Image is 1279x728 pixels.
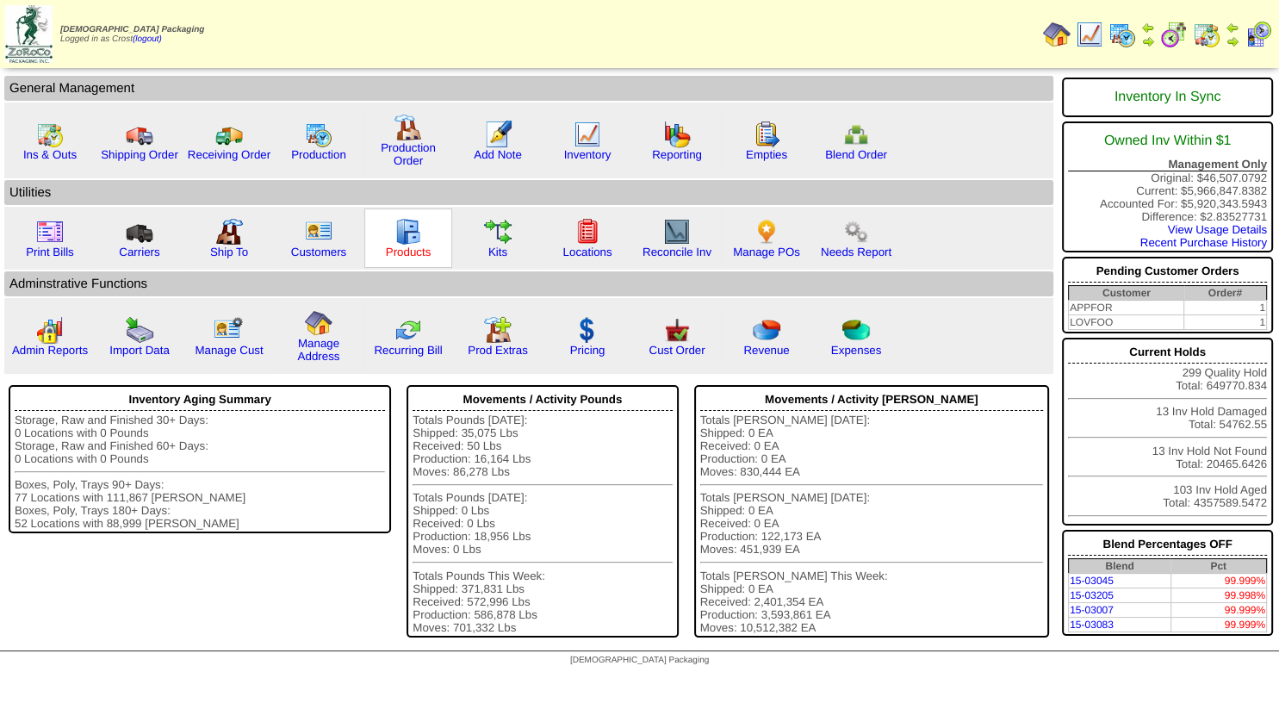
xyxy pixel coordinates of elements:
[1062,338,1273,526] div: 299 Quality Hold Total: 649770.834 13 Inv Hold Damaged Total: 54762.55 13 Inv Hold Not Found Tota...
[1226,21,1239,34] img: arrowleft.gif
[291,148,346,161] a: Production
[305,121,332,148] img: calendarprod.gif
[562,246,612,258] a: Locations
[1069,301,1184,315] td: APPFOR
[1068,341,1267,364] div: Current Holds
[1043,21,1071,48] img: home.gif
[700,414,1044,634] div: Totals [PERSON_NAME] [DATE]: Shipped: 0 EA Received: 0 EA Production: 0 EA Moves: 830,444 EA Tota...
[305,309,332,337] img: home.gif
[1068,533,1267,556] div: Blend Percentages OFF
[574,121,601,148] img: line_graph.gif
[1170,588,1266,603] td: 99.998%
[26,246,74,258] a: Print Bills
[753,218,780,246] img: po.png
[842,121,870,148] img: network.png
[215,218,243,246] img: factory2.gif
[1170,618,1266,632] td: 99.999%
[126,121,153,148] img: truck.gif
[374,344,442,357] a: Recurring Bill
[488,246,507,258] a: Kits
[831,344,882,357] a: Expenses
[1141,21,1155,34] img: arrowleft.gif
[214,316,245,344] img: managecust.png
[101,148,178,161] a: Shipping Order
[381,141,436,167] a: Production Order
[291,246,346,258] a: Customers
[733,246,800,258] a: Manage POs
[1141,34,1155,48] img: arrowright.gif
[60,25,204,44] span: Logged in as Crost
[1168,223,1267,236] a: View Usage Details
[1070,589,1114,601] a: 15-03205
[119,246,159,258] a: Carriers
[413,389,672,411] div: Movements / Activity Pounds
[1069,315,1184,330] td: LOVFOO
[188,148,270,161] a: Receiving Order
[753,121,780,148] img: workorder.gif
[570,656,709,665] span: [DEMOGRAPHIC_DATA] Packaging
[1184,301,1267,315] td: 1
[394,316,422,344] img: reconcile.gif
[1184,315,1267,330] td: 1
[484,121,512,148] img: orders.gif
[649,344,705,357] a: Cust Order
[574,316,601,344] img: dollar.gif
[746,148,787,161] a: Empties
[1226,34,1239,48] img: arrowright.gif
[484,316,512,344] img: prodextras.gif
[1076,21,1103,48] img: line_graph.gif
[298,337,340,363] a: Manage Address
[15,389,385,411] div: Inventory Aging Summary
[1170,559,1266,574] th: Pct
[663,218,691,246] img: line_graph2.gif
[36,316,64,344] img: graph2.png
[468,344,528,357] a: Prod Extras
[643,246,711,258] a: Reconcile Inv
[474,148,522,161] a: Add Note
[4,76,1053,101] td: General Management
[4,271,1053,296] td: Adminstrative Functions
[12,344,88,357] a: Admin Reports
[394,114,422,141] img: factory.gif
[109,344,170,357] a: Import Data
[825,148,887,161] a: Blend Order
[753,316,780,344] img: pie_chart.png
[305,218,332,246] img: customers.gif
[1068,260,1267,283] div: Pending Customer Orders
[842,218,870,246] img: workflow.png
[1068,81,1267,114] div: Inventory In Sync
[36,121,64,148] img: calendarinout.gif
[413,414,672,634] div: Totals Pounds [DATE]: Shipped: 35,075 Lbs Received: 50 Lbs Production: 16,164 Lbs Moves: 86,278 L...
[1070,604,1114,616] a: 15-03007
[394,218,422,246] img: cabinet.gif
[215,121,243,148] img: truck2.gif
[1062,121,1273,252] div: Original: $46,507.0792 Current: $5,966,847.8382 Accounted For: $5,920,343.5943 Difference: $2.835...
[210,246,248,258] a: Ship To
[60,25,204,34] span: [DEMOGRAPHIC_DATA] Packaging
[126,218,153,246] img: truck3.gif
[5,5,53,63] img: zoroco-logo-small.webp
[1170,603,1266,618] td: 99.999%
[126,316,153,344] img: import.gif
[15,414,385,530] div: Storage, Raw and Finished 30+ Days: 0 Locations with 0 Pounds Storage, Raw and Finished 60+ Days:...
[1068,125,1267,158] div: Owned Inv Within $1
[23,148,77,161] a: Ins & Outs
[1068,158,1267,171] div: Management Only
[700,389,1044,411] div: Movements / Activity [PERSON_NAME]
[652,148,702,161] a: Reporting
[1108,21,1136,48] img: calendarprod.gif
[1069,286,1184,301] th: Customer
[484,218,512,246] img: workflow.gif
[4,180,1053,205] td: Utilities
[386,246,432,258] a: Products
[1160,21,1188,48] img: calendarblend.gif
[1184,286,1267,301] th: Order#
[195,344,263,357] a: Manage Cust
[1070,575,1114,587] a: 15-03045
[743,344,789,357] a: Revenue
[564,148,612,161] a: Inventory
[821,246,891,258] a: Needs Report
[574,218,601,246] img: locations.gif
[1069,559,1171,574] th: Blend
[1140,236,1267,249] a: Recent Purchase History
